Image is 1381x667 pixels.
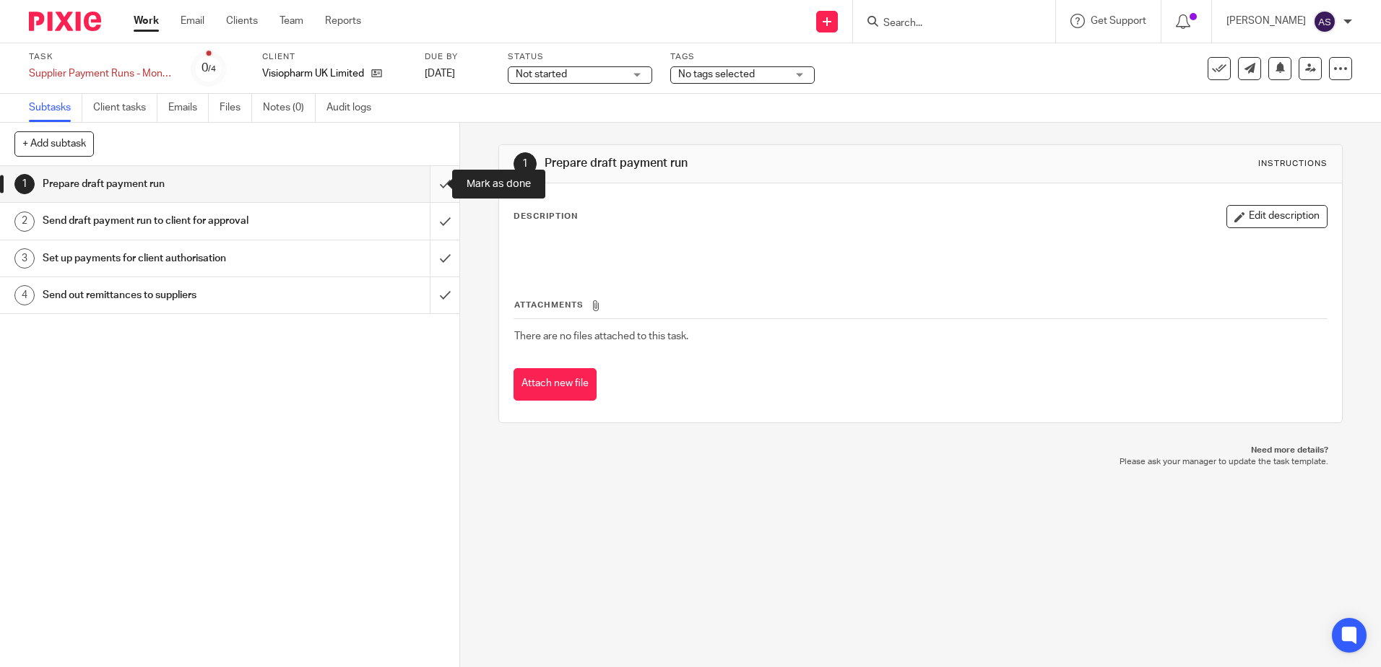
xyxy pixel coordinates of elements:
[1091,16,1146,26] span: Get Support
[168,94,209,122] a: Emails
[514,152,537,175] div: 1
[514,211,578,222] p: Description
[43,248,291,269] h1: Set up payments for client authorisation
[513,456,1328,468] p: Please ask your manager to update the task template.
[882,17,1012,30] input: Search
[280,14,303,28] a: Team
[670,51,815,63] label: Tags
[202,60,216,77] div: 0
[678,69,755,79] span: No tags selected
[326,94,382,122] a: Audit logs
[14,131,94,156] button: + Add subtask
[508,51,652,63] label: Status
[43,210,291,232] h1: Send draft payment run to client for approval
[29,12,101,31] img: Pixie
[425,51,490,63] label: Due by
[14,174,35,194] div: 1
[134,14,159,28] a: Work
[93,94,157,122] a: Client tasks
[29,94,82,122] a: Subtasks
[514,301,584,309] span: Attachments
[262,51,407,63] label: Client
[14,248,35,269] div: 3
[514,331,688,341] span: There are no files attached to this task.
[14,285,35,305] div: 4
[1258,158,1328,170] div: Instructions
[226,14,258,28] a: Clients
[514,368,597,401] button: Attach new file
[43,284,291,306] h1: Send out remittances to suppliers
[1226,14,1306,28] p: [PERSON_NAME]
[181,14,204,28] a: Email
[325,14,361,28] a: Reports
[43,173,291,195] h1: Prepare draft payment run
[29,66,173,81] div: Supplier Payment Runs - Monthly
[516,69,567,79] span: Not started
[14,212,35,232] div: 2
[220,94,252,122] a: Files
[263,94,316,122] a: Notes (0)
[425,69,455,79] span: [DATE]
[29,51,173,63] label: Task
[262,66,364,81] p: Visiopharm UK Limited
[208,65,216,73] small: /4
[1313,10,1336,33] img: svg%3E
[513,445,1328,456] p: Need more details?
[545,156,951,171] h1: Prepare draft payment run
[1226,205,1328,228] button: Edit description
